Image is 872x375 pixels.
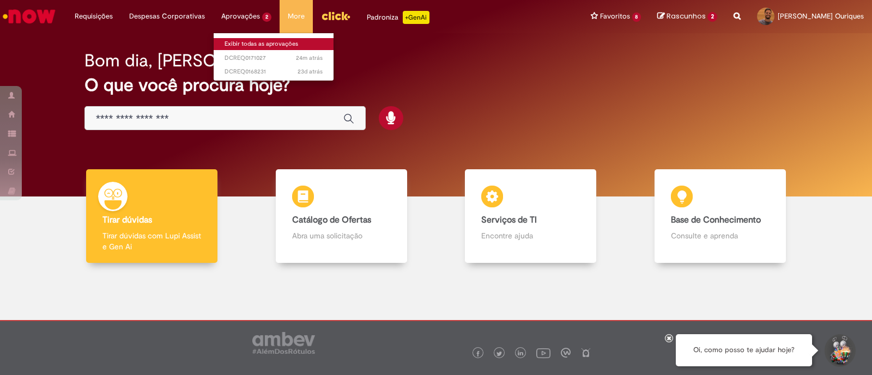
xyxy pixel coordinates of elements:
[475,351,481,356] img: logo_footer_facebook.png
[102,214,152,225] b: Tirar dúvidas
[221,11,260,22] span: Aprovações
[403,11,429,24] p: +GenAi
[671,214,761,225] b: Base de Conhecimento
[436,169,626,263] a: Serviços de TI Encontre ajuda
[296,54,323,62] span: 24m atrás
[292,230,391,241] p: Abra uma solicitação
[102,230,201,252] p: Tirar dúvidas com Lupi Assist e Gen Ai
[296,54,323,62] time: 30/09/2025 09:34:46
[225,67,323,76] span: DCREQ0168231
[707,12,717,22] span: 2
[214,38,334,50] a: Exibir todas as aprovações
[626,169,815,263] a: Base de Conhecimento Consulte e aprenda
[84,76,788,95] h2: O que você procura hoje?
[778,11,864,21] span: [PERSON_NAME] Ouriques
[561,348,571,358] img: logo_footer_workplace.png
[632,13,641,22] span: 8
[247,169,437,263] a: Catálogo de Ofertas Abra uma solicitação
[657,11,717,22] a: Rascunhos
[252,332,315,354] img: logo_footer_ambev_rotulo_gray.png
[1,5,57,27] img: ServiceNow
[600,11,630,22] span: Favoritos
[129,11,205,22] span: Despesas Corporativas
[213,33,334,81] ul: Aprovações
[481,230,580,241] p: Encontre ajuda
[298,67,323,76] time: 07/09/2025 21:44:03
[367,11,429,24] div: Padroniza
[536,346,550,360] img: logo_footer_youtube.png
[676,334,812,366] div: Oi, como posso te ajudar hoje?
[581,348,591,358] img: logo_footer_naosei.png
[298,67,323,76] span: 23d atrás
[671,230,770,241] p: Consulte e aprenda
[321,8,350,24] img: click_logo_yellow_360x200.png
[823,334,856,367] button: Iniciar Conversa de Suporte
[57,169,247,263] a: Tirar dúvidas Tirar dúvidas com Lupi Assist e Gen Ai
[667,11,706,21] span: Rascunhos
[481,214,537,225] b: Serviços de TI
[288,11,305,22] span: More
[225,54,323,63] span: DCREQ0171027
[496,351,502,356] img: logo_footer_twitter.png
[262,13,271,22] span: 2
[292,214,371,225] b: Catálogo de Ofertas
[84,51,293,70] h2: Bom dia, [PERSON_NAME]
[518,351,523,357] img: logo_footer_linkedin.png
[214,66,334,78] a: Aberto DCREQ0168231 :
[214,52,334,64] a: Aberto DCREQ0171027 :
[75,11,113,22] span: Requisições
